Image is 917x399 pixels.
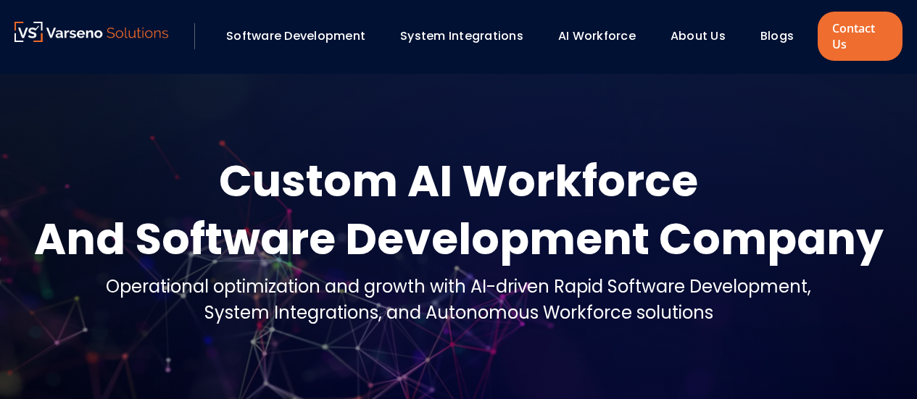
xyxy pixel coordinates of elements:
[551,24,656,49] div: AI Workforce
[760,28,794,44] a: Blogs
[663,24,746,49] div: About Us
[818,12,903,61] a: Contact Us
[400,28,523,44] a: System Integrations
[34,152,884,210] div: Custom AI Workforce
[558,28,636,44] a: AI Workforce
[14,22,168,42] img: Varseno Solutions – Product Engineering & IT Services
[106,274,811,300] div: Operational optimization and growth with AI-driven Rapid Software Development,
[14,22,168,51] a: Varseno Solutions – Product Engineering & IT Services
[393,24,544,49] div: System Integrations
[219,24,386,49] div: Software Development
[106,300,811,326] div: System Integrations, and Autonomous Workforce solutions
[34,210,884,268] div: And Software Development Company
[753,24,814,49] div: Blogs
[226,28,365,44] a: Software Development
[671,28,726,44] a: About Us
